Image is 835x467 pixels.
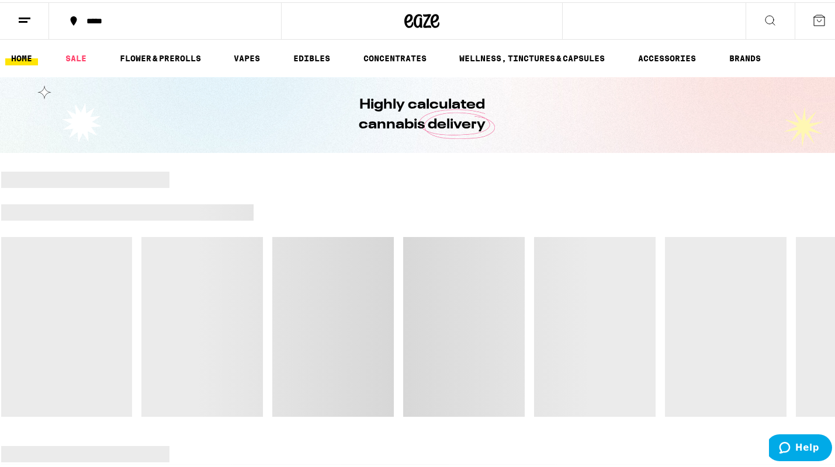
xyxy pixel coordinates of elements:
[287,49,336,63] a: EDIBLES
[114,49,207,63] a: FLOWER & PREROLLS
[769,432,832,461] iframe: Opens a widget where you can find more information
[325,93,518,133] h1: Highly calculated cannabis delivery
[5,49,38,63] a: HOME
[358,49,432,63] a: CONCENTRATES
[228,49,266,63] a: VAPES
[632,49,702,63] a: ACCESSORIES
[723,49,767,63] button: BRANDS
[453,49,611,63] a: WELLNESS, TINCTURES & CAPSULES
[60,49,92,63] a: SALE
